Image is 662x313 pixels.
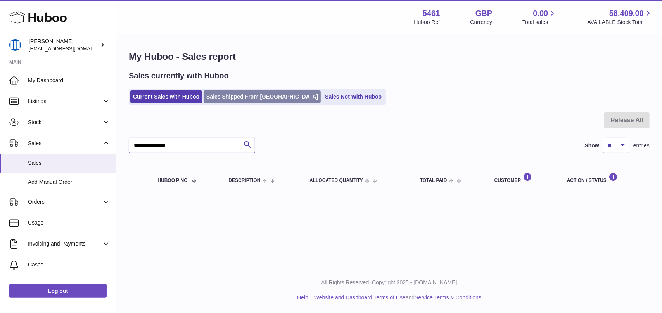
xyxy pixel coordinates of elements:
span: [EMAIL_ADDRESS][DOMAIN_NAME] [29,45,114,52]
a: Sales Shipped From [GEOGRAPHIC_DATA] [204,90,321,103]
strong: GBP [475,8,492,19]
a: Sales Not With Huboo [322,90,384,103]
h2: Sales currently with Huboo [129,71,229,81]
a: Help [297,294,308,301]
a: Current Sales with Huboo [130,90,202,103]
span: Stock [28,119,102,126]
a: Website and Dashboard Terms of Use [314,294,406,301]
span: ALLOCATED Quantity [309,178,363,183]
div: Huboo Ref [414,19,440,26]
span: Description [228,178,260,183]
span: Invoicing and Payments [28,240,102,247]
span: 58,409.00 [609,8,644,19]
div: Currency [470,19,493,26]
p: All Rights Reserved. Copyright 2025 - [DOMAIN_NAME] [123,279,656,286]
span: AVAILABLE Stock Total [587,19,653,26]
li: and [311,294,481,301]
span: 0.00 [533,8,548,19]
div: Action / Status [567,173,642,183]
span: Listings [28,98,102,105]
img: oksana@monimoto.com [9,39,21,51]
a: Log out [9,284,107,298]
span: Total sales [522,19,557,26]
span: Add Manual Order [28,178,110,186]
span: My Dashboard [28,77,110,84]
span: Cases [28,261,110,268]
div: [PERSON_NAME] [29,38,99,52]
span: Sales [28,159,110,167]
span: Sales [28,140,102,147]
span: Orders [28,198,102,206]
span: entries [633,142,650,149]
h1: My Huboo - Sales report [129,50,650,63]
a: 0.00 Total sales [522,8,557,26]
span: Usage [28,219,110,227]
label: Show [585,142,599,149]
a: 58,409.00 AVAILABLE Stock Total [587,8,653,26]
a: Service Terms & Conditions [415,294,481,301]
span: Total paid [420,178,447,183]
span: Huboo P no [157,178,187,183]
strong: 5461 [423,8,440,19]
div: Customer [494,173,551,183]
